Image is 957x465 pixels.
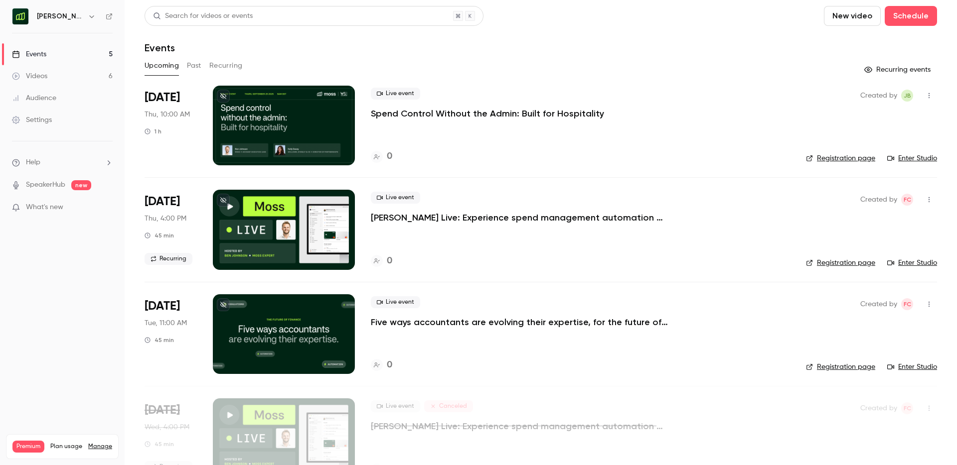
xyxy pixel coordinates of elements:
[145,127,161,135] div: 1 h
[88,443,112,451] a: Manage
[860,298,897,310] span: Created by
[371,150,392,163] a: 0
[806,362,875,372] a: Registration page
[145,90,180,106] span: [DATE]
[145,422,189,432] span: Wed, 4:00 PM
[145,214,186,224] span: Thu, 4:00 PM
[824,6,881,26] button: New video
[50,443,82,451] span: Plan usage
[806,258,875,268] a: Registration page
[26,202,63,213] span: What's new
[887,258,937,268] a: Enter Studio
[885,6,937,26] button: Schedule
[71,180,91,190] span: new
[424,400,473,412] span: Canceled
[145,194,180,210] span: [DATE]
[901,194,913,206] span: Felicity Cator
[145,110,190,119] span: Thu, 10:00 AM
[187,58,201,74] button: Past
[145,232,174,239] div: 45 min
[860,402,897,414] span: Created by
[371,212,670,224] a: [PERSON_NAME] Live: Experience spend management automation with [PERSON_NAME]
[371,108,604,119] a: Spend Control Without the Admin: Built for Hospitality
[26,157,40,168] span: Help
[904,298,911,310] span: FC
[371,88,420,100] span: Live event
[371,296,420,308] span: Live event
[12,93,56,103] div: Audience
[12,115,52,125] div: Settings
[37,11,84,21] h6: [PERSON_NAME] UK
[145,318,187,328] span: Tue, 11:00 AM
[12,49,46,59] div: Events
[26,180,65,190] a: SpeakerHub
[12,8,28,24] img: Moss UK
[145,294,197,374] div: Oct 14 Tue, 11:00 AM (Europe/Berlin)
[860,194,897,206] span: Created by
[209,58,243,74] button: Recurring
[860,90,897,102] span: Created by
[371,192,420,204] span: Live event
[904,90,911,102] span: JB
[904,194,911,206] span: FC
[887,362,937,372] a: Enter Studio
[371,254,392,268] a: 0
[904,402,911,414] span: FC
[153,11,253,21] div: Search for videos or events
[12,157,113,168] li: help-dropdown-opener
[387,254,392,268] h4: 0
[145,336,174,344] div: 45 min
[371,420,670,432] a: [PERSON_NAME] Live: Experience spend management automation with [PERSON_NAME]
[12,441,44,453] span: Premium
[901,298,913,310] span: Felicity Cator
[901,90,913,102] span: Jara Bockx
[887,153,937,163] a: Enter Studio
[145,190,197,269] div: Oct 2 Thu, 3:00 PM (Europe/London)
[387,358,392,372] h4: 0
[371,316,670,328] a: Five ways accountants are evolving their expertise, for the future of finance
[145,86,197,165] div: Sep 25 Thu, 9:00 AM (Europe/London)
[901,402,913,414] span: Felicity Cator
[145,253,192,265] span: Recurring
[371,358,392,372] a: 0
[806,153,875,163] a: Registration page
[145,58,179,74] button: Upcoming
[145,298,180,314] span: [DATE]
[145,440,174,448] div: 45 min
[145,42,175,54] h1: Events
[860,62,937,78] button: Recurring events
[12,71,47,81] div: Videos
[371,400,420,412] span: Live event
[145,402,180,418] span: [DATE]
[387,150,392,163] h4: 0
